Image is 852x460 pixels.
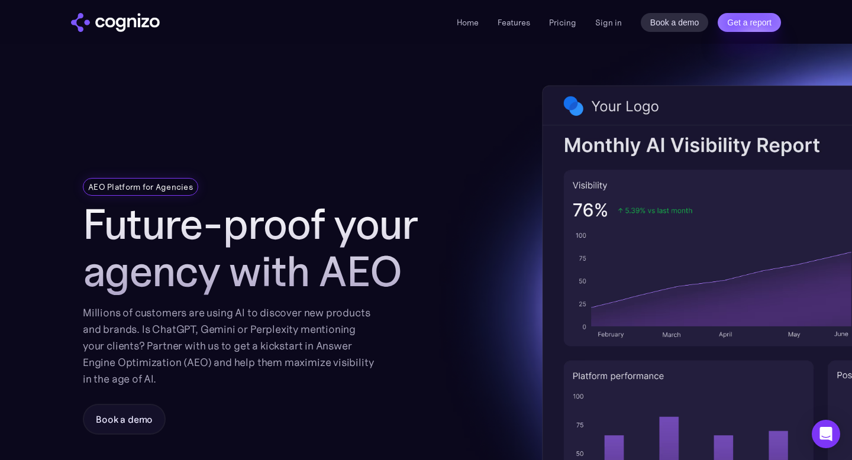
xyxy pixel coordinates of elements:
a: Pricing [549,17,576,28]
a: home [71,13,160,32]
a: Book a demo [83,404,166,435]
div: Millions of customers are using AI to discover new products and brands. Is ChatGPT, Gemini or Per... [83,304,374,387]
h1: Future-proof your agency with AEO [83,200,450,295]
a: Home [457,17,479,28]
div: Open Intercom Messenger [812,420,840,448]
a: Features [498,17,530,28]
div: AEO Platform for Agencies [88,181,193,193]
a: Book a demo [641,13,709,32]
a: Sign in [595,15,622,30]
div: Book a demo [96,412,153,426]
img: cognizo logo [71,13,160,32]
a: Get a report [718,13,781,32]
